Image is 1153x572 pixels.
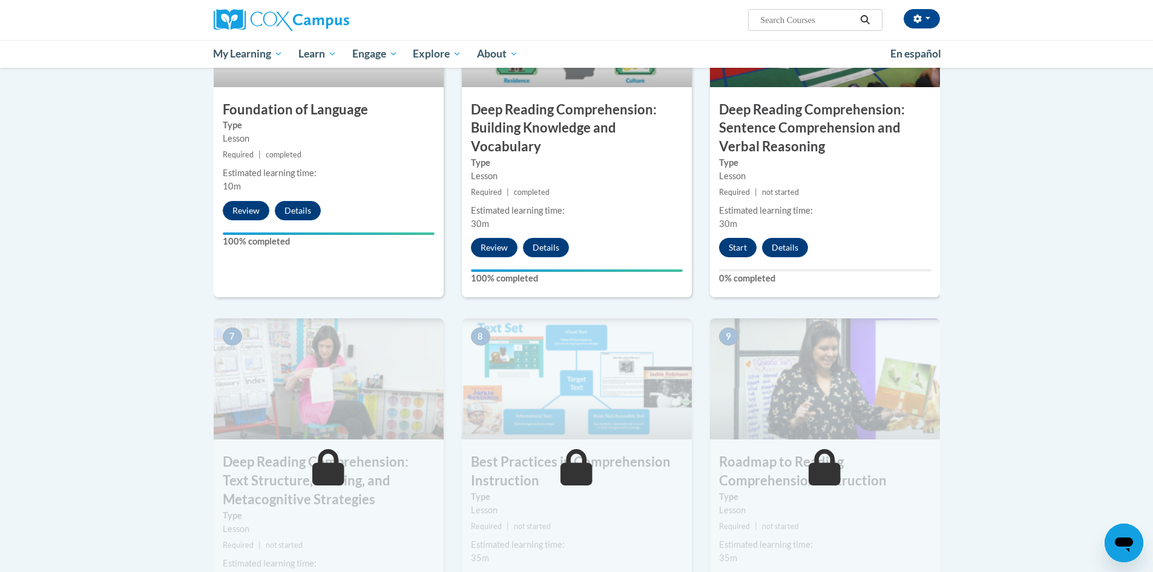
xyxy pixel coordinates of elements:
[471,269,683,272] div: Your progress
[223,541,254,550] span: Required
[719,490,931,504] label: Type
[223,235,435,248] label: 100% completed
[719,156,931,169] label: Type
[223,232,435,235] div: Your progress
[471,204,683,217] div: Estimated learning time:
[213,47,283,61] span: My Learning
[719,522,750,531] span: Required
[275,201,321,220] button: Details
[904,9,940,28] button: Account Settings
[206,40,291,68] a: My Learning
[344,40,406,68] a: Engage
[223,327,242,346] span: 7
[413,47,461,61] span: Explore
[223,201,269,220] button: Review
[266,541,303,550] span: not started
[258,541,261,550] span: |
[882,41,949,67] a: En español
[223,132,435,145] div: Lesson
[462,100,692,156] h3: Deep Reading Comprehension: Building Knowledge and Vocabulary
[405,40,469,68] a: Explore
[471,272,683,285] label: 100% completed
[471,522,502,531] span: Required
[214,453,444,508] h3: Deep Reading Comprehension: Text Structure, Writing, and Metacognitive Strategies
[710,318,940,439] img: Course Image
[223,181,241,191] span: 10m
[719,504,931,517] div: Lesson
[471,504,683,517] div: Lesson
[471,169,683,183] div: Lesson
[719,169,931,183] div: Lesson
[266,150,301,159] span: completed
[471,238,517,257] button: Review
[223,557,435,570] div: Estimated learning time:
[469,40,526,68] a: About
[719,553,737,563] span: 35m
[523,238,569,257] button: Details
[762,238,808,257] button: Details
[471,156,683,169] label: Type
[471,490,683,504] label: Type
[477,47,518,61] span: About
[214,100,444,119] h3: Foundation of Language
[856,13,874,27] button: Search
[719,272,931,285] label: 0% completed
[890,47,941,60] span: En español
[719,238,757,257] button: Start
[719,538,931,551] div: Estimated learning time:
[507,522,509,531] span: |
[223,166,435,180] div: Estimated learning time:
[514,188,550,197] span: completed
[710,100,940,156] h3: Deep Reading Comprehension: Sentence Comprehension and Verbal Reasoning
[759,13,856,27] input: Search Courses
[462,453,692,490] h3: Best Practices in Comprehension Instruction
[223,509,435,522] label: Type
[462,318,692,439] img: Course Image
[507,188,509,197] span: |
[471,188,502,197] span: Required
[223,119,435,132] label: Type
[214,9,349,31] img: Cox Campus
[719,219,737,229] span: 30m
[1105,524,1143,562] iframe: Button to launch messaging window
[195,40,958,68] div: Main menu
[298,47,337,61] span: Learn
[223,150,254,159] span: Required
[214,318,444,439] img: Course Image
[755,522,757,531] span: |
[471,538,683,551] div: Estimated learning time:
[291,40,344,68] a: Learn
[762,522,799,531] span: not started
[471,327,490,346] span: 8
[719,204,931,217] div: Estimated learning time:
[214,9,444,31] a: Cox Campus
[710,453,940,490] h3: Roadmap to Reading Comprehension Instruction
[762,188,799,197] span: not started
[471,553,489,563] span: 35m
[719,327,738,346] span: 9
[514,522,551,531] span: not started
[223,522,435,536] div: Lesson
[258,150,261,159] span: |
[471,219,489,229] span: 30m
[755,188,757,197] span: |
[719,188,750,197] span: Required
[352,47,398,61] span: Engage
